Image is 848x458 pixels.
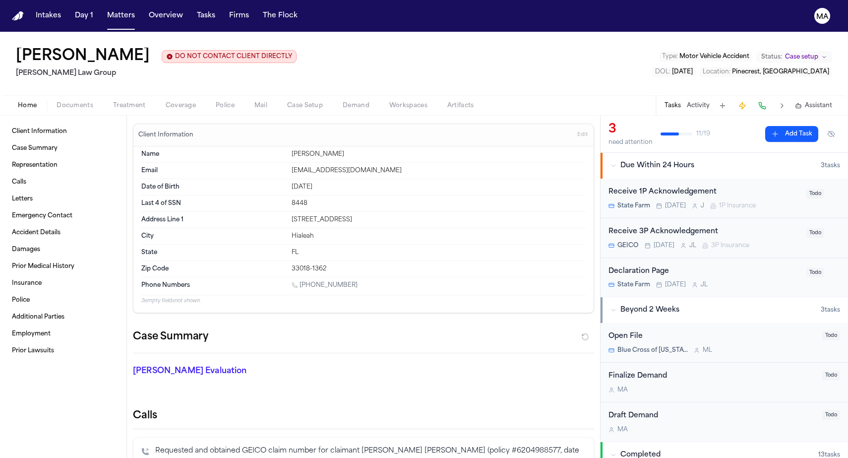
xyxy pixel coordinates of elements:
button: Add Task [765,126,818,142]
div: [DATE] [292,183,586,191]
span: Demand [343,102,369,110]
dt: Zip Code [141,265,286,273]
div: Open task: Open File [601,323,848,363]
div: 8448 [292,199,586,207]
div: [STREET_ADDRESS] [292,216,586,224]
dt: Date of Birth [141,183,286,191]
span: Home [18,102,37,110]
span: State Farm [617,281,650,289]
button: Create Immediate Task [735,99,749,113]
div: Hialeah [292,232,586,240]
span: 3 task s [821,306,840,314]
span: Police [216,102,235,110]
div: Open task: Draft Demand [601,402,848,442]
span: [DATE] [654,242,674,250]
span: J L [701,281,708,289]
a: Additional Parties [8,309,119,325]
span: 3 task s [821,162,840,170]
div: Open task: Receive 3P Acknowledgement [601,218,848,258]
span: Todo [806,189,824,198]
span: [DATE] [672,69,693,75]
button: The Flock [259,7,302,25]
button: Tasks [665,102,681,110]
div: 33018-1362 [292,265,586,273]
span: Phone Numbers [141,281,190,289]
h2: Case Summary [133,329,208,345]
h1: [PERSON_NAME] [16,48,150,65]
button: Change status from Case setup [756,51,832,63]
span: M A [617,426,628,434]
span: Todo [806,268,824,277]
dt: Last 4 of SSN [141,199,286,207]
a: Calls [8,174,119,190]
h2: [PERSON_NAME] Law Group [16,67,297,79]
a: Police [8,292,119,308]
a: Intakes [32,7,65,25]
a: Letters [8,191,119,207]
div: Open task: Declaration Page [601,258,848,297]
dt: City [141,232,286,240]
button: Day 1 [71,7,97,25]
span: J [701,202,704,210]
span: Type : [662,54,678,60]
button: Beyond 2 Weeks3tasks [601,297,848,323]
div: [PERSON_NAME] [292,150,586,158]
span: Todo [822,331,840,340]
a: Client Information [8,124,119,139]
div: Draft Demand [608,410,816,422]
span: Case setup [785,53,818,61]
button: Make a Call [755,99,769,113]
div: FL [292,249,586,257]
a: Case Summary [8,140,119,156]
span: Edit [577,131,588,138]
span: Blue Cross of [US_STATE] [617,346,688,354]
dt: State [141,249,286,257]
a: Call 1 (305) 588-9202 [292,281,358,289]
a: Damages [8,242,119,258]
span: Pinecrest, [GEOGRAPHIC_DATA] [732,69,829,75]
p: 3 empty fields not shown. [141,297,586,305]
span: Motor Vehicle Accident [679,54,749,60]
button: Hide completed tasks (⌘⇧H) [822,126,840,142]
span: M A [617,386,628,394]
span: Coverage [166,102,196,110]
span: Treatment [113,102,146,110]
button: Edit Location: Pinecrest, FL [700,67,832,77]
dt: Email [141,167,286,175]
span: GEICO [617,242,639,250]
button: Edit DOL: 2025-08-01 [652,67,696,77]
span: Workspaces [389,102,427,110]
span: 11 / 19 [696,130,710,138]
span: Todo [806,228,824,238]
a: Insurance [8,275,119,291]
span: J L [689,242,696,250]
a: Representation [8,157,119,173]
a: Prior Medical History [8,259,119,274]
a: Overview [145,7,187,25]
button: Edit matter name [16,48,150,65]
span: [DATE] [665,202,686,210]
span: Case Setup [287,102,323,110]
div: Receive 3P Acknowledgement [608,226,800,238]
dt: Address Line 1 [141,216,286,224]
span: 3P Insurance [711,242,749,250]
span: Documents [57,102,93,110]
button: Firms [225,7,253,25]
p: [PERSON_NAME] Evaluation [133,365,279,377]
div: Finalize Demand [608,371,816,382]
button: Due Within 24 Hours3tasks [601,153,848,179]
span: [DATE] [665,281,686,289]
span: Todo [822,371,840,380]
button: Assistant [795,102,832,110]
button: Edit [574,127,591,143]
button: Edit client contact restriction [162,50,297,63]
div: Declaration Page [608,266,800,277]
button: Activity [687,102,710,110]
span: DOL : [655,69,670,75]
span: M L [703,346,712,354]
span: Assistant [805,102,832,110]
img: Finch Logo [12,11,24,21]
div: 3 [608,122,653,137]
